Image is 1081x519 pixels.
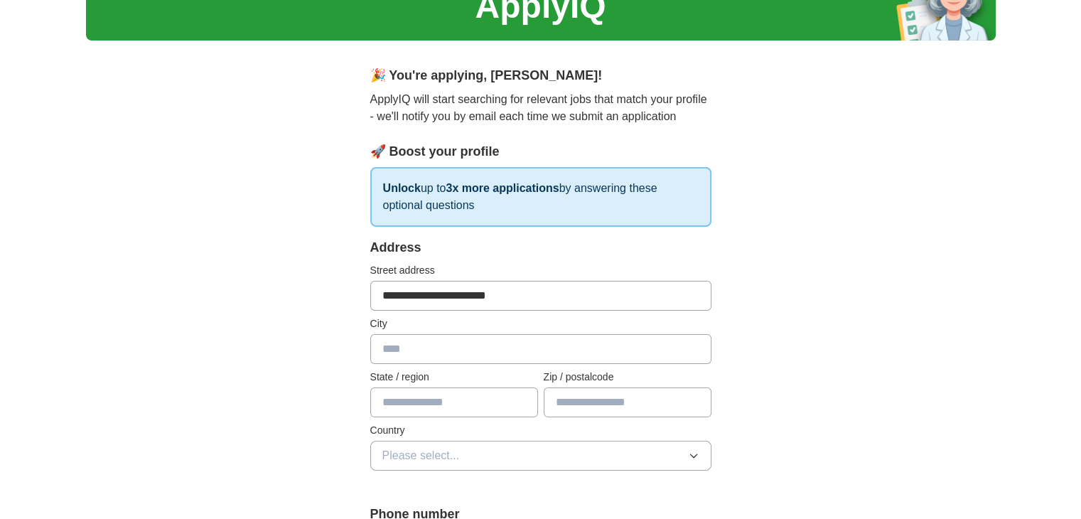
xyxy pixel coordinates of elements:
[382,447,460,464] span: Please select...
[544,370,711,385] label: Zip / postalcode
[370,167,711,227] p: up to by answering these optional questions
[383,182,421,194] strong: Unlock
[370,370,538,385] label: State / region
[370,263,711,278] label: Street address
[370,316,711,331] label: City
[370,142,711,161] div: 🚀 Boost your profile
[370,91,711,125] p: ApplyIQ will start searching for relevant jobs that match your profile - we'll notify you by emai...
[446,182,559,194] strong: 3x more applications
[370,66,711,85] div: 🎉 You're applying , [PERSON_NAME] !
[370,238,711,257] div: Address
[370,423,711,438] label: Country
[370,441,711,471] button: Please select...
